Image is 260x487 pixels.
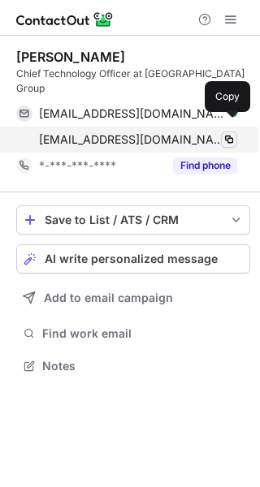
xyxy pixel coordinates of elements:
button: Find work email [16,322,250,345]
button: Add to email campaign [16,283,250,312]
img: ContactOut v5.3.10 [16,10,114,29]
span: Add to email campaign [44,291,173,304]
button: Notes [16,355,250,377]
button: AI write personalized message [16,244,250,274]
button: Reveal Button [173,157,237,174]
span: [EMAIL_ADDRESS][DOMAIN_NAME] [39,106,225,121]
span: Notes [42,359,244,373]
div: Save to List / ATS / CRM [45,213,222,226]
button: save-profile-one-click [16,205,250,235]
span: Find work email [42,326,244,341]
span: [EMAIL_ADDRESS][DOMAIN_NAME] [39,132,225,147]
span: AI write personalized message [45,252,218,265]
div: Chief Technology Officer at [GEOGRAPHIC_DATA] Group [16,67,250,96]
div: [PERSON_NAME] [16,49,125,65]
